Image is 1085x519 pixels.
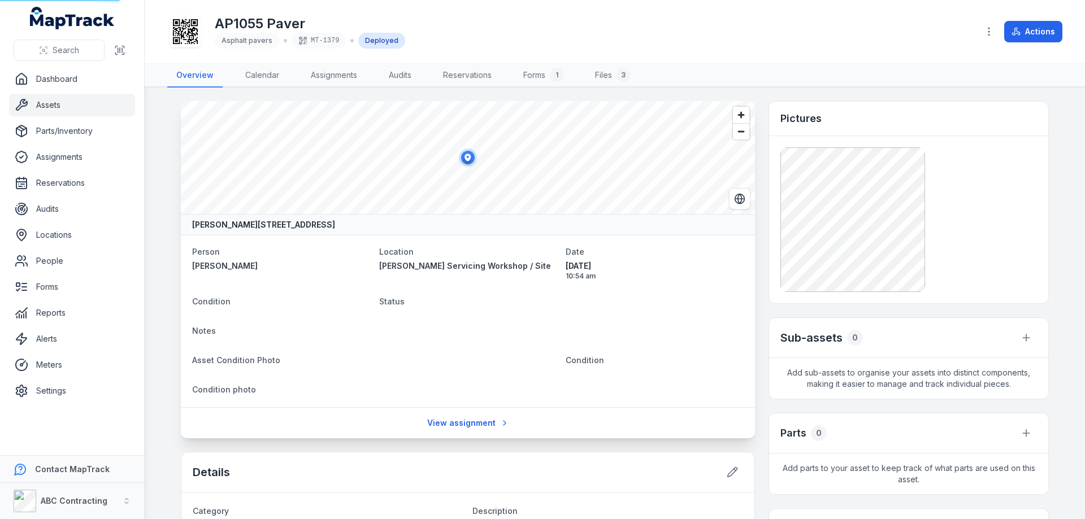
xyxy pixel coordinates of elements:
[434,64,501,88] a: Reservations
[192,385,256,394] span: Condition photo
[9,120,135,142] a: Parts/Inventory
[1004,21,1062,42] button: Actions
[9,224,135,246] a: Locations
[769,358,1048,399] span: Add sub-assets to organise your assets into distinct components, making it easier to manage and t...
[566,260,744,272] span: [DATE]
[780,111,822,127] h3: Pictures
[769,453,1048,494] span: Add parts to your asset to keep track of what parts are used on this asset.
[9,94,135,116] a: Assets
[550,68,563,82] div: 1
[586,64,639,88] a: Files3
[9,354,135,376] a: Meters
[358,33,405,49] div: Deployed
[9,380,135,402] a: Settings
[192,296,231,306] span: Condition
[566,247,584,256] span: Date
[733,107,749,123] button: Zoom in
[192,247,220,256] span: Person
[9,250,135,272] a: People
[566,260,744,281] time: 08/10/2025, 10:54:50 am
[380,64,420,88] a: Audits
[9,276,135,298] a: Forms
[9,198,135,220] a: Audits
[41,496,107,505] strong: ABC Contracting
[847,330,863,346] div: 0
[733,123,749,139] button: Zoom out
[181,101,755,214] canvas: Map
[192,260,370,272] a: [PERSON_NAME]
[379,261,551,271] span: [PERSON_NAME] Servicing Workshop / Site
[514,64,572,88] a: Forms1
[215,15,405,33] h1: AP1055 Paver
[379,296,405,306] span: Status
[192,326,216,335] span: Notes
[53,45,79,56] span: Search
[379,260,557,272] a: [PERSON_NAME] Servicing Workshop / Site
[379,247,414,256] span: Location
[193,464,230,480] h2: Details
[729,188,750,210] button: Switch to Satellite View
[9,146,135,168] a: Assignments
[30,7,115,29] a: MapTrack
[566,272,744,281] span: 10:54 am
[780,425,806,441] h3: Parts
[566,355,604,365] span: Condition
[292,33,346,49] div: MT-1379
[192,355,280,365] span: Asset Condition Photo
[617,68,630,82] div: 3
[167,64,223,88] a: Overview
[9,68,135,90] a: Dashboard
[222,36,272,45] span: Asphalt pavers
[9,172,135,194] a: Reservations
[302,64,366,88] a: Assignments
[811,425,827,441] div: 0
[193,506,229,516] span: Category
[14,40,105,61] button: Search
[472,506,518,516] span: Description
[236,64,288,88] a: Calendar
[9,328,135,350] a: Alerts
[192,219,335,230] strong: [PERSON_NAME][STREET_ADDRESS]
[780,330,843,346] h2: Sub-assets
[9,302,135,324] a: Reports
[420,412,517,434] a: View assignment
[35,464,110,474] strong: Contact MapTrack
